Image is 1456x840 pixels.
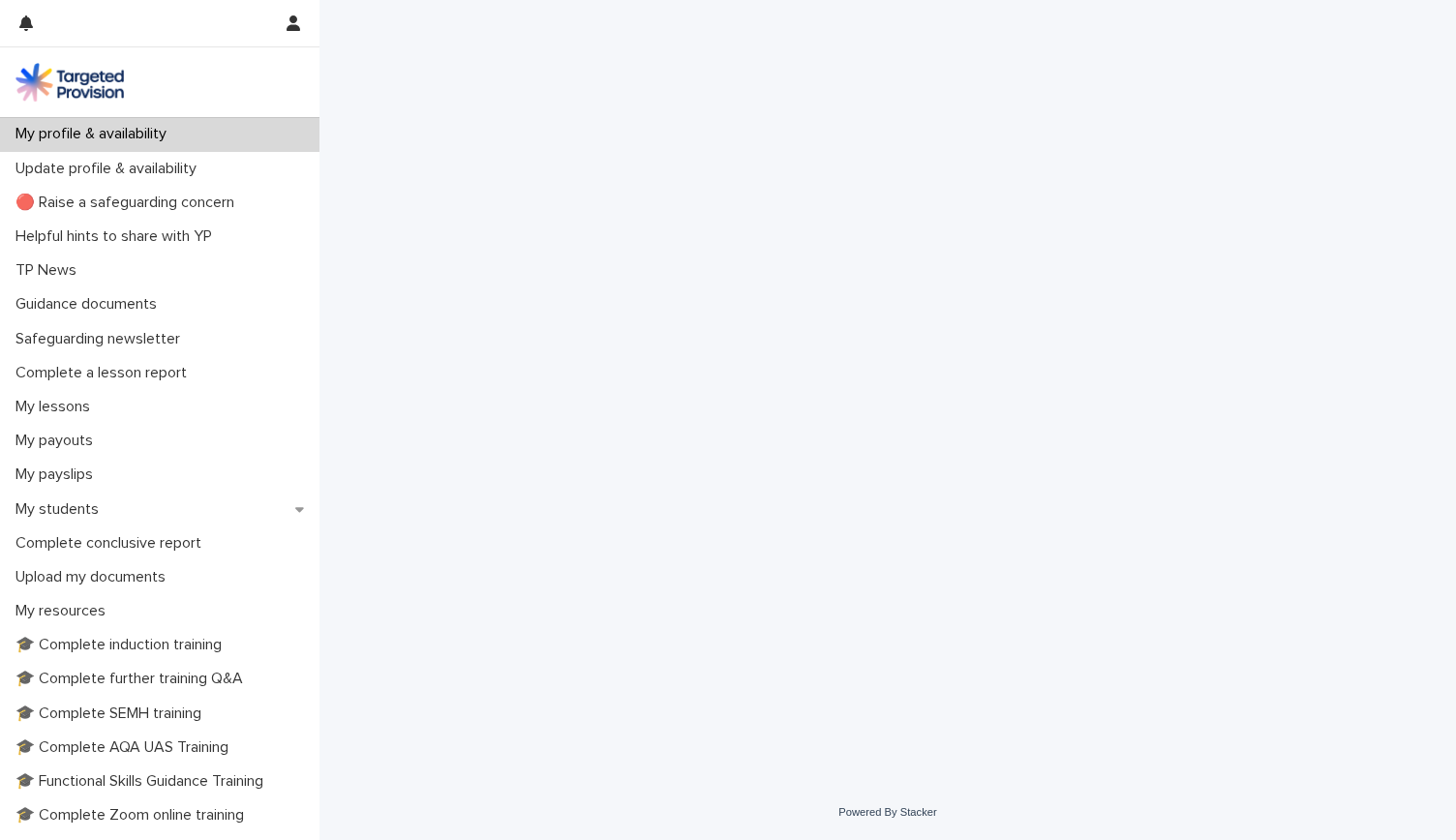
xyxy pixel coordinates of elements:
p: My payslips [8,465,108,484]
p: My payouts [8,432,108,450]
p: Update profile & availability [8,160,212,178]
p: 🎓 Complete further training Q&A [8,670,258,688]
a: Powered By Stacker [838,806,936,818]
p: 🎓 Complete SEMH training [8,705,217,723]
p: My lessons [8,398,106,416]
p: Complete a lesson report [8,364,202,382]
p: My students [8,500,114,519]
p: 🎓 Functional Skills Guidance Training [8,772,279,791]
p: Safeguarding newsletter [8,330,196,348]
p: Helpful hints to share with YP [8,227,227,246]
p: Guidance documents [8,295,172,314]
p: 🎓 Complete AQA UAS Training [8,738,244,757]
p: 🎓 Complete Zoom online training [8,806,259,825]
p: 🔴 Raise a safeguarding concern [8,194,250,212]
img: M5nRWzHhSzIhMunXDL62 [15,63,124,102]
p: Complete conclusive report [8,534,217,553]
p: Upload my documents [8,568,181,586]
p: My profile & availability [8,125,182,143]
p: My resources [8,602,121,620]
p: TP News [8,261,92,280]
p: 🎓 Complete induction training [8,636,237,654]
